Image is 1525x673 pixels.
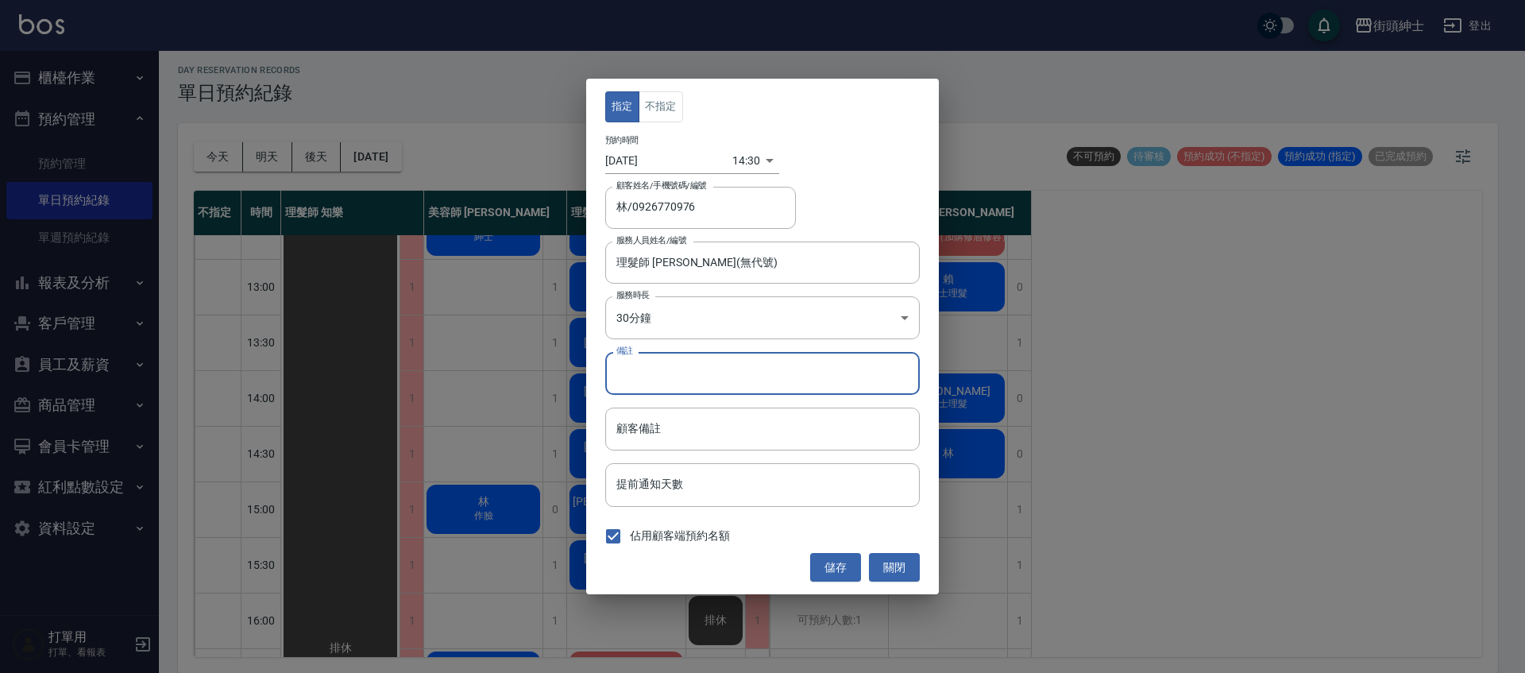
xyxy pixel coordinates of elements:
[869,553,920,582] button: 關閉
[605,148,732,174] input: Choose date, selected date is 2025-10-06
[605,133,639,145] label: 預約時間
[605,296,920,339] div: 30分鐘
[616,289,650,301] label: 服務時長
[639,91,683,122] button: 不指定
[616,180,707,191] label: 顧客姓名/手機號碼/編號
[810,553,861,582] button: 儲存
[616,345,633,357] label: 備註
[605,91,639,122] button: 指定
[732,148,760,174] div: 14:30
[616,234,686,246] label: 服務人員姓名/編號
[630,528,730,544] span: 佔用顧客端預約名額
